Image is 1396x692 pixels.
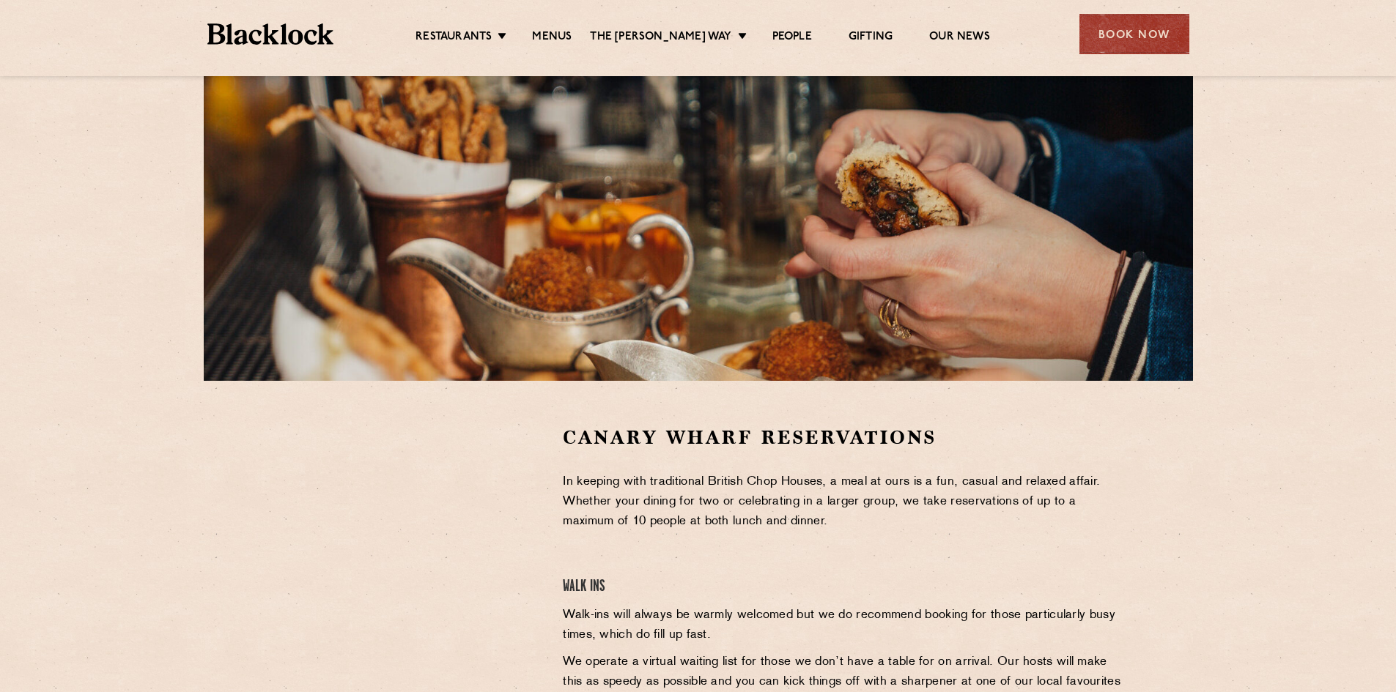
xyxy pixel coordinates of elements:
[772,30,812,46] a: People
[324,425,488,645] iframe: OpenTable make booking widget
[563,606,1125,645] p: Walk-ins will always be warmly welcomed but we do recommend booking for those particularly busy t...
[1079,14,1189,54] div: Book Now
[563,577,1125,597] h4: Walk Ins
[532,30,572,46] a: Menus
[929,30,990,46] a: Our News
[590,30,731,46] a: The [PERSON_NAME] Way
[416,30,492,46] a: Restaurants
[563,472,1125,532] p: In keeping with traditional British Chop Houses, a meal at ours is a fun, casual and relaxed affa...
[849,30,893,46] a: Gifting
[207,23,334,45] img: BL_Textured_Logo-footer-cropped.svg
[563,425,1125,450] h2: Canary Wharf Reservations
